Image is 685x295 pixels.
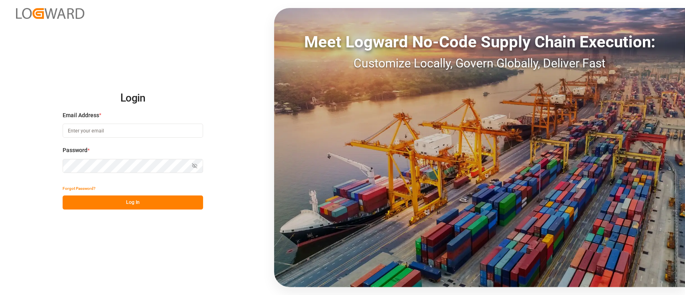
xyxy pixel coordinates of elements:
[274,30,685,54] div: Meet Logward No-Code Supply Chain Execution:
[63,124,203,138] input: Enter your email
[274,54,685,72] div: Customize Locally, Govern Globally, Deliver Fast
[63,111,99,120] span: Email Address
[16,8,84,19] img: Logward_new_orange.png
[63,195,203,210] button: Log In
[63,146,87,155] span: Password
[63,85,203,111] h2: Login
[63,181,96,195] button: Forgot Password?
